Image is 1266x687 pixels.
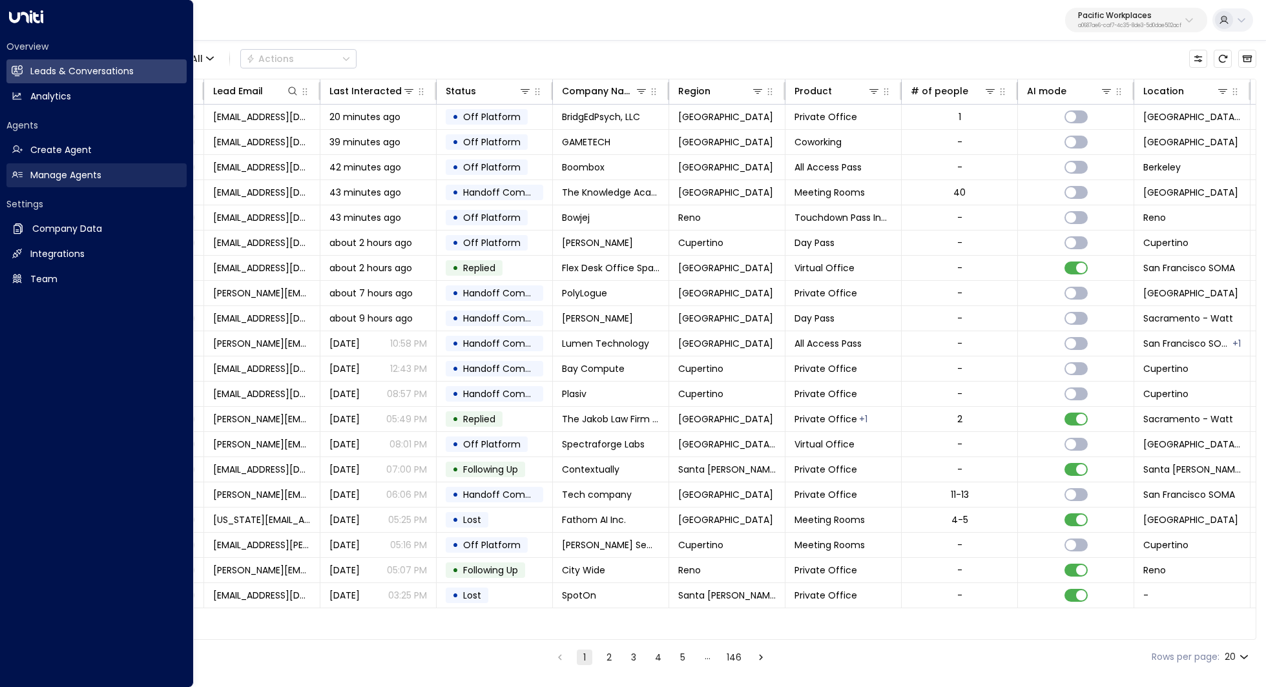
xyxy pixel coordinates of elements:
[329,413,360,426] span: Aug 16, 2025
[794,413,857,426] span: Private Office
[794,261,855,274] span: Virtual Office
[678,337,773,350] span: San Francisco
[1143,136,1238,149] span: Las Vegas
[552,649,769,665] nav: pagination navigation
[1225,648,1251,666] div: 20
[562,287,607,300] span: PolyLogue
[1143,463,1241,476] span: Santa Cruz
[562,186,659,199] span: The Knowledge Academy
[213,463,311,476] span: jmtalisman@gmail.com
[678,463,776,476] span: Santa Cruz
[1143,186,1238,199] span: Las Vegas
[213,538,311,551] span: rizelle.srisouvanh@sivers-semiconductors.com
[329,186,401,199] span: 43 minutes ago
[1143,538,1188,551] span: Cupertino
[675,650,690,665] button: Go to page 5
[1143,564,1166,577] span: Reno
[6,217,187,241] a: Company Data
[1189,50,1207,68] button: Customize
[32,222,102,236] h2: Company Data
[794,136,842,149] span: Coworking
[463,261,495,274] span: Replied
[463,538,521,551] span: Off Platform
[678,438,776,451] span: San Jose
[562,236,633,249] span: emma lee
[562,463,619,476] span: Contextually
[1214,50,1232,68] span: Refresh
[957,463,962,476] div: -
[678,589,776,602] span: Santa Cruz
[794,438,855,451] span: Virtual Office
[6,138,187,162] a: Create Agent
[329,387,360,400] span: Aug 16, 2025
[794,513,865,526] span: Meeting Rooms
[329,312,413,325] span: about 9 hours ago
[957,337,962,350] div: -
[213,564,311,577] span: j.walker@gocitywide.com
[678,387,723,400] span: Cupertino
[452,358,459,380] div: •
[1078,12,1181,19] p: Pacific Workplaces
[387,387,427,400] p: 08:57 PM
[213,513,311,526] span: georgia@fathom.org
[562,589,596,602] span: SpotOn
[463,362,554,375] span: Handoff Completed
[562,83,648,99] div: Company Name
[213,110,311,123] span: hello@bridgedpsych.com
[794,362,857,375] span: Private Office
[452,106,459,128] div: •
[1027,83,1113,99] div: AI mode
[678,186,773,199] span: Las Vegas
[452,484,459,506] div: •
[452,509,459,531] div: •
[794,337,862,350] span: All Access Pass
[213,589,311,602] span: irisvelez2005@gmail.com
[329,136,400,149] span: 39 minutes ago
[911,83,968,99] div: # of people
[463,110,521,123] span: Off Platform
[794,488,857,501] span: Private Office
[452,408,459,430] div: •
[957,538,962,551] div: -
[329,589,360,602] span: Aug 15, 2025
[1078,23,1181,28] p: a0687ae6-caf7-4c35-8de3-5d0dae502acf
[463,438,521,451] span: Off Platform
[213,387,311,400] span: kishan@plasiv.com
[452,207,459,229] div: •
[794,161,862,174] span: All Access Pass
[240,49,357,68] div: Button group with a nested menu
[1065,8,1207,32] button: Pacific Workplacesa0687ae6-caf7-4c35-8de3-5d0dae502acf
[794,312,835,325] span: Day Pass
[1143,337,1231,350] span: San Francisco SOMA
[329,513,360,526] span: Aug 15, 2025
[30,65,134,78] h2: Leads & Conversations
[678,287,773,300] span: Las Vegas
[678,236,723,249] span: Cupertino
[452,559,459,581] div: •
[213,83,263,99] div: Lead Email
[794,236,835,249] span: Day Pass
[794,110,857,123] span: Private Office
[386,463,427,476] p: 07:00 PM
[1143,513,1238,526] span: Oakland
[390,337,427,350] p: 10:58 PM
[452,257,459,279] div: •
[389,438,427,451] p: 08:01 PM
[463,287,554,300] span: Handoff Completed
[562,136,610,149] span: GAMETECH
[562,413,659,426] span: The Jakob Law Firm (Law Office of Charles Jakob)
[388,589,427,602] p: 03:25 PM
[957,287,962,300] div: -
[446,83,532,99] div: Status
[329,110,400,123] span: 20 minutes ago
[329,261,412,274] span: about 2 hours ago
[577,650,592,665] button: page 1
[957,211,962,224] div: -
[240,49,357,68] button: Actions
[957,161,962,174] div: -
[6,59,187,83] a: Leads & Conversations
[957,136,962,149] div: -
[959,110,961,123] div: 1
[463,564,518,577] span: Following Up
[1152,650,1219,664] label: Rows per page:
